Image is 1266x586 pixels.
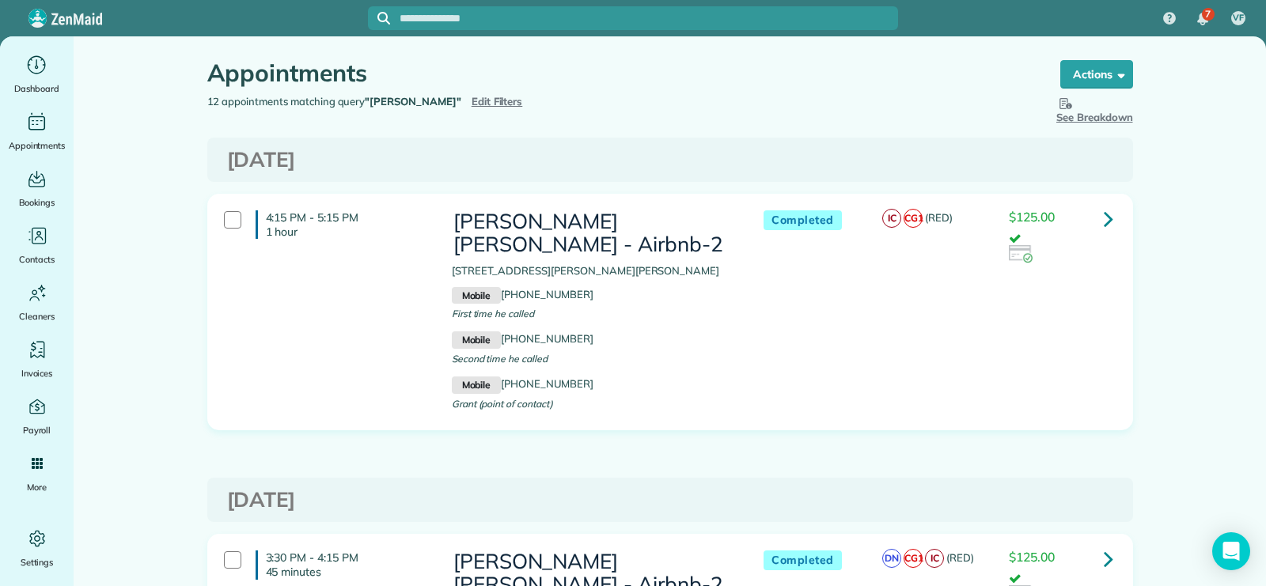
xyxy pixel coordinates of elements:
[452,377,593,390] a: Mobile[PHONE_NUMBER]
[23,422,51,438] span: Payroll
[21,365,53,381] span: Invoices
[452,331,501,349] small: Mobile
[365,95,461,108] strong: "[PERSON_NAME]"
[19,251,55,267] span: Contacts
[1060,60,1133,89] button: Actions
[1009,549,1055,565] span: $125.00
[925,211,953,224] span: (RED)
[227,489,1113,512] h3: [DATE]
[882,549,901,568] span: DN
[452,287,501,304] small: Mobile
[377,12,390,25] svg: Focus search
[764,210,842,230] span: Completed
[1212,532,1250,570] div: Open Intercom Messenger
[14,81,59,96] span: Dashboard
[452,332,593,345] a: Mobile[PHONE_NUMBER]
[452,353,548,365] span: Second time he called
[27,479,47,495] span: More
[946,551,974,564] span: (RED)
[904,549,923,568] span: CG1
[266,225,428,239] p: 1 hour
[1186,2,1219,36] div: 7 unread notifications
[925,549,944,568] span: IC
[21,554,54,570] span: Settings
[882,209,901,228] span: IC
[1056,94,1133,126] button: See Breakdown
[452,210,732,255] h3: [PERSON_NAME] [PERSON_NAME] - Airbnb-2
[368,12,390,25] button: Focus search
[6,166,67,210] a: Bookings
[19,308,55,324] span: Cleaners
[1056,94,1133,123] span: See Breakdown
[452,376,501,394] small: Mobile
[6,109,67,153] a: Appointments
[764,550,842,570] span: Completed
[195,94,670,110] div: 12 appointments matching query
[452,288,593,301] a: Mobile[PHONE_NUMBER]
[6,52,67,96] a: Dashboard
[1009,209,1055,225] span: $125.00
[1205,8,1211,21] span: 7
[19,195,55,210] span: Bookings
[6,280,67,324] a: Cleaners
[6,223,67,267] a: Contacts
[6,526,67,570] a: Settings
[9,138,66,153] span: Appointments
[452,398,553,410] span: Grant (point of contact)
[207,60,1030,86] h1: Appointments
[256,550,428,579] h4: 3:30 PM - 4:15 PM
[227,149,1113,172] h3: [DATE]
[266,565,428,579] p: 45 minutes
[1233,12,1244,25] span: VF
[452,308,534,319] span: First time he called
[1009,245,1033,263] img: icon_credit_card_success-27c2c4fc500a7f1a58a13ef14842cb958d03041fefb464fd2e53c949a5770e83.png
[452,263,732,279] p: [STREET_ADDRESS][PERSON_NAME][PERSON_NAME]
[6,337,67,381] a: Invoices
[256,210,428,239] h4: 4:15 PM - 5:15 PM
[6,394,67,438] a: Payroll
[472,95,523,108] a: Edit Filters
[904,209,923,228] span: CG1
